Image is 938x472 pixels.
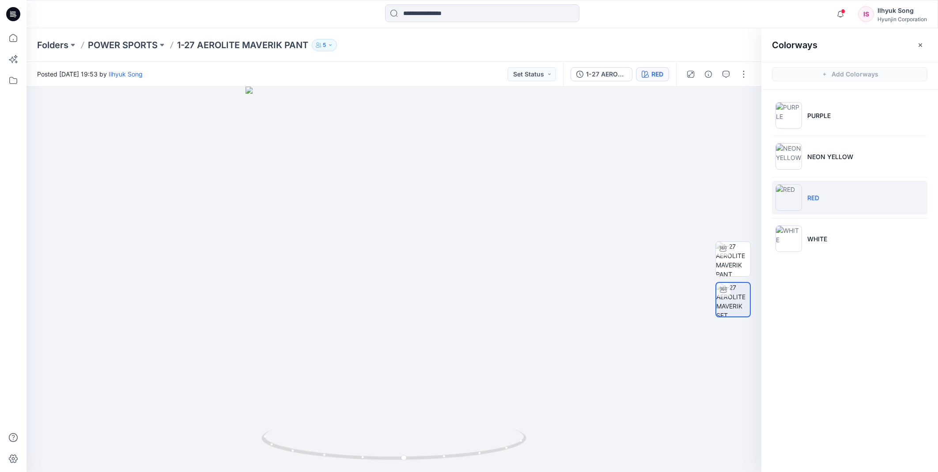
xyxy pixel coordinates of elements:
div: Ilhyuk Song [877,5,927,16]
img: PURPLE [775,102,802,129]
div: RED [651,69,663,79]
div: IS [858,6,874,22]
img: 1-27 AEROLITE MAVERIK PANT [716,242,750,276]
button: 5 [312,39,337,51]
p: RED [807,193,819,202]
a: Folders [37,39,68,51]
a: Ilhyuk Song [109,70,143,78]
button: Details [701,67,715,81]
img: WHITE [775,225,802,252]
img: RED [775,184,802,211]
button: 1-27 AEROLITE MAVERIK PANT [571,67,632,81]
p: PURPLE [807,111,831,120]
a: POWER SPORTS [88,39,158,51]
img: 1-27 AEROLITE MAVERIK SET [716,283,750,316]
div: Hyunjin Corporation [877,16,927,23]
img: NEON YELLOW [775,143,802,170]
p: NEON YELLOW [807,152,853,161]
p: WHITE [807,234,827,244]
h2: Colorways [772,40,817,50]
span: Posted [DATE] 19:53 by [37,69,143,79]
div: 1-27 AEROLITE MAVERIK PANT [586,69,627,79]
button: RED [636,67,669,81]
p: 1-27 AEROLITE MAVERIK PANT [177,39,308,51]
p: 5 [323,40,326,50]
